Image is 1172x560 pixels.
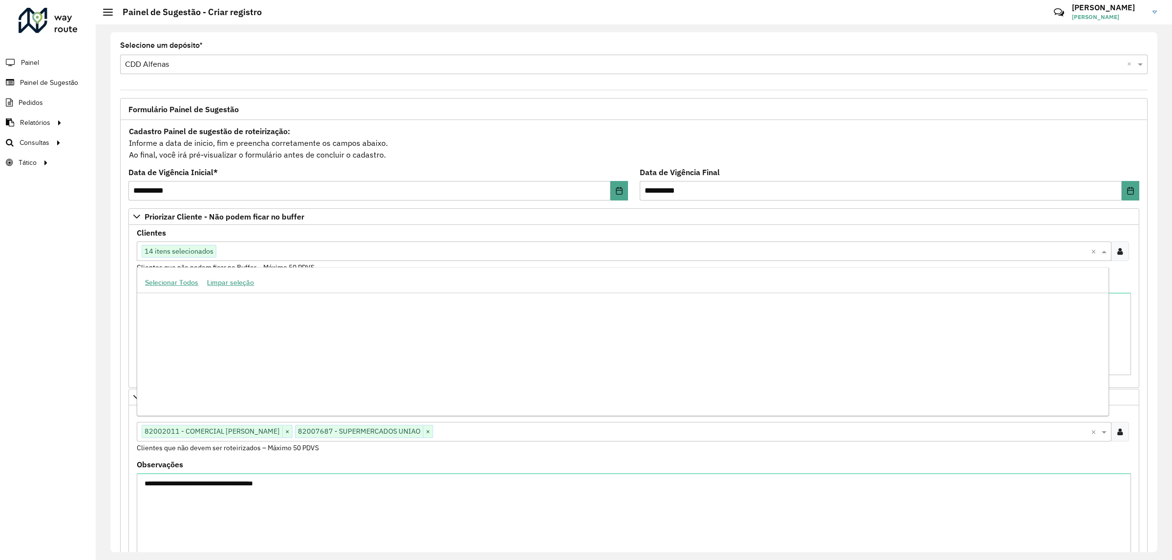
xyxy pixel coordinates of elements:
label: Data de Vigência Final [640,166,720,178]
span: [PERSON_NAME] [1072,13,1145,21]
span: Tático [19,158,37,168]
span: Clear all [1091,245,1099,257]
span: × [282,426,292,438]
button: Limpar seleção [203,275,258,290]
button: Selecionar Todos [141,275,203,290]
div: Informe a data de inicio, fim e preencha corretamente os campos abaixo. Ao final, você irá pré-vi... [128,125,1139,161]
span: 82007687 - SUPERMERCADOS UNIAO [295,425,423,437]
span: Painel de Sugestão [20,78,78,88]
label: Observações [137,459,183,470]
small: Clientes que não devem ser roteirizados – Máximo 50 PDVS [137,443,319,452]
label: Data de Vigência Inicial [128,166,218,178]
label: Selecione um depósito [120,40,203,51]
span: Consultas [20,138,49,148]
span: Clear all [1091,426,1099,438]
h3: [PERSON_NAME] [1072,3,1145,12]
strong: Cadastro Painel de sugestão de roteirização: [129,126,290,136]
a: Priorizar Cliente - Não podem ficar no buffer [128,208,1139,225]
span: Pedidos [19,98,43,108]
span: Clear all [1127,59,1135,70]
ng-dropdown-panel: Options list [137,267,1109,416]
label: Clientes [137,227,166,239]
button: Choose Date [1122,181,1139,200]
span: × [423,426,433,438]
span: Painel [21,58,39,68]
span: 82002011 - COMERCIAL [PERSON_NAME] [142,425,282,437]
span: Formulário Painel de Sugestão [128,105,239,113]
span: 14 itens selecionados [142,245,216,257]
a: Preservar Cliente - Devem ficar no buffer, não roteirizar [128,389,1139,405]
span: Relatórios [20,118,50,128]
span: Priorizar Cliente - Não podem ficar no buffer [145,213,304,220]
div: Priorizar Cliente - Não podem ficar no buffer [128,225,1139,388]
a: Contato Rápido [1048,2,1069,23]
button: Choose Date [610,181,628,200]
h2: Painel de Sugestão - Criar registro [113,7,262,18]
small: Clientes que não podem ficar no Buffer – Máximo 50 PDVS [137,263,314,272]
